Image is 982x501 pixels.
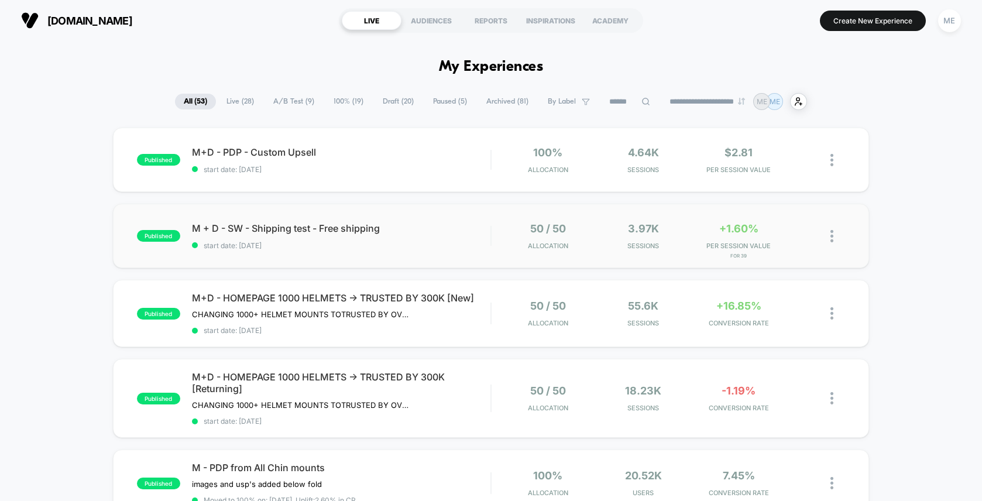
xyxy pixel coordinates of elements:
[192,462,490,473] span: M - PDP from All Chin mounts
[192,479,322,489] span: images and usp's added below fold
[599,166,688,174] span: Sessions
[716,300,761,312] span: +16.85%
[374,94,423,109] span: Draft ( 20 )
[757,97,767,106] p: ME
[192,292,490,304] span: M+D - HOMEPAGE 1000 HELMETS -> TRUSTED BY 300K [New]
[599,319,688,327] span: Sessions
[830,392,833,404] img: close
[325,94,372,109] span: 100% ( 19 )
[628,222,659,235] span: 3.97k
[830,230,833,242] img: close
[137,154,180,166] span: published
[461,11,521,30] div: REPORTS
[528,166,568,174] span: Allocation
[528,319,568,327] span: Allocation
[628,300,658,312] span: 55.6k
[628,146,659,159] span: 4.64k
[694,242,784,250] span: PER SESSION VALUE
[439,59,544,76] h1: My Experiences
[694,319,784,327] span: CONVERSION RATE
[478,94,537,109] span: Archived ( 81 )
[528,489,568,497] span: Allocation
[548,97,576,106] span: By Label
[21,12,39,29] img: Visually logo
[47,15,132,27] span: [DOMAIN_NAME]
[719,222,758,235] span: +1.60%
[137,478,180,489] span: published
[625,469,662,482] span: 20.52k
[820,11,926,31] button: Create New Experience
[625,385,661,397] span: 18.23k
[533,146,562,159] span: 100%
[192,417,490,425] span: start date: [DATE]
[342,11,401,30] div: LIVE
[521,11,581,30] div: INSPIRATIONS
[401,11,461,30] div: AUDIENCES
[137,393,180,404] span: published
[218,94,263,109] span: Live ( 28 )
[694,166,784,174] span: PER SESSION VALUE
[770,97,780,106] p: ME
[738,98,745,105] img: end
[599,242,688,250] span: Sessions
[599,404,688,412] span: Sessions
[694,489,784,497] span: CONVERSION RATE
[935,9,964,33] button: ME
[528,404,568,412] span: Allocation
[192,400,409,410] span: CHANGING 1000+ HELMET MOUNTS TOTRUSTED BY OVER 300,000 RIDERS ON HOMEPAGE DESKTOP AND MOBILERETUR...
[533,469,562,482] span: 100%
[694,253,784,259] span: for 39
[424,94,476,109] span: Paused ( 5 )
[137,230,180,242] span: published
[192,310,409,319] span: CHANGING 1000+ HELMET MOUNTS TOTRUSTED BY OVER 300,000 RIDERS ON HOMEPAGE DESKTOP AND MOBILE
[581,11,640,30] div: ACADEMY
[722,385,756,397] span: -1.19%
[694,404,784,412] span: CONVERSION RATE
[175,94,216,109] span: All ( 53 )
[265,94,323,109] span: A/B Test ( 9 )
[137,308,180,320] span: published
[530,385,566,397] span: 50 / 50
[18,11,136,30] button: [DOMAIN_NAME]
[192,165,490,174] span: start date: [DATE]
[723,469,755,482] span: 7.45%
[725,146,753,159] span: $2.81
[530,300,566,312] span: 50 / 50
[192,146,490,158] span: M+D - PDP - Custom Upsell
[830,307,833,320] img: close
[192,241,490,250] span: start date: [DATE]
[830,477,833,489] img: close
[830,154,833,166] img: close
[192,326,490,335] span: start date: [DATE]
[192,222,490,234] span: M + D - SW - Shipping test - Free shipping
[938,9,961,32] div: ME
[599,489,688,497] span: Users
[530,222,566,235] span: 50 / 50
[192,371,490,394] span: M+D - HOMEPAGE 1000 HELMETS -> TRUSTED BY 300K [Returning]
[528,242,568,250] span: Allocation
